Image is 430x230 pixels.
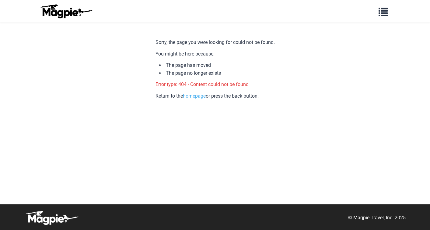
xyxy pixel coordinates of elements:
li: The page no longer exists [159,69,275,77]
img: logo-white-d94fa1abed81b67a048b3d0f0ab5b955.png [24,210,79,225]
p: You might be here because: [156,50,275,58]
img: logo-ab69f6fb50320c5b225c76a69d11143b.png [39,4,93,19]
a: homepage [183,93,206,99]
p: Return to the or press the back button. [156,92,275,100]
li: The page has moved [159,61,275,69]
p: Error type: 404 - Content could not be found [156,81,275,88]
p: © Magpie Travel, Inc. 2025 [348,214,406,222]
p: Sorry, the page you were looking for could not be found. [156,38,275,46]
